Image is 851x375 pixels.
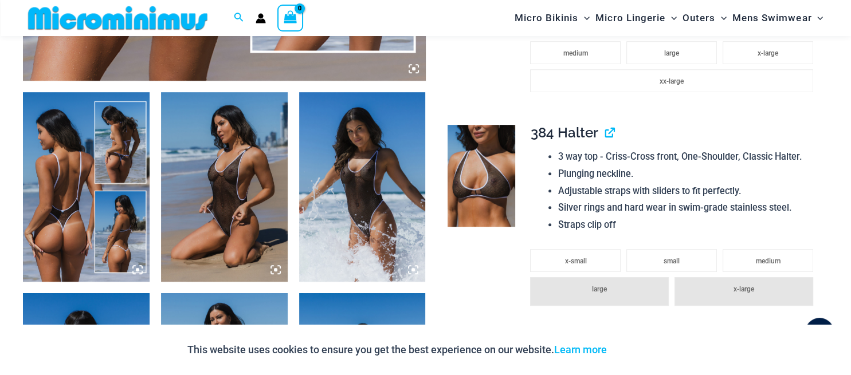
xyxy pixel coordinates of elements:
span: large [592,285,607,293]
span: large [664,49,679,57]
a: OutersMenu ToggleMenu Toggle [680,3,730,33]
span: Mens Swimwear [732,3,811,33]
span: x-large [758,49,778,57]
li: Adjustable straps with sliders to fit perfectly. [558,183,819,200]
span: medium [563,49,588,57]
a: Search icon link [234,11,244,25]
img: Tradewinds Ink and Ivory 384 Halter [448,125,516,227]
a: Learn more [554,344,607,356]
li: Straps clip off [558,216,819,234]
li: medium [530,41,621,64]
p: This website uses cookies to ensure you get the best experience on our website. [187,341,607,358]
span: Menu Toggle [715,3,727,33]
img: Tradewinds Ink and Ivory 807 One Piece [161,92,288,282]
li: large [626,41,717,64]
img: Tradewinds Ink and Ivory 807 One Piece [299,92,426,282]
a: View Shopping Cart, empty [277,5,304,31]
li: x-large [723,41,813,64]
a: Mens SwimwearMenu ToggleMenu Toggle [730,3,826,33]
span: Menu Toggle [811,3,823,33]
span: Micro Bikinis [515,3,578,33]
a: Micro BikinisMenu ToggleMenu Toggle [512,3,593,33]
a: Account icon link [256,13,266,23]
span: Menu Toggle [578,3,590,33]
li: Silver rings and hard wear in swim-grade stainless steel. [558,199,819,216]
li: 3 way top - Criss-Cross front, One-Shoulder, Classic Halter. [558,148,819,165]
li: Plunging neckline. [558,165,819,183]
span: xx-large [660,77,684,85]
span: Menu Toggle [665,3,677,33]
span: Micro Lingerie [595,3,665,33]
nav: Site Navigation [510,2,828,34]
button: Accept [615,336,664,364]
span: x-small [564,257,586,265]
span: x-large [734,285,754,293]
span: medium [755,257,780,265]
a: Micro LingerieMenu ToggleMenu Toggle [593,3,680,33]
span: 384 Halter [530,124,598,141]
li: x-small [530,249,621,272]
img: Collection Pack b (1) [23,92,150,282]
li: large [530,277,669,306]
span: Outers [683,3,715,33]
li: medium [723,249,813,272]
li: small [626,249,717,272]
img: MM SHOP LOGO FLAT [23,5,212,31]
li: x-large [674,277,813,306]
span: small [664,257,680,265]
li: xx-large [530,69,813,92]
